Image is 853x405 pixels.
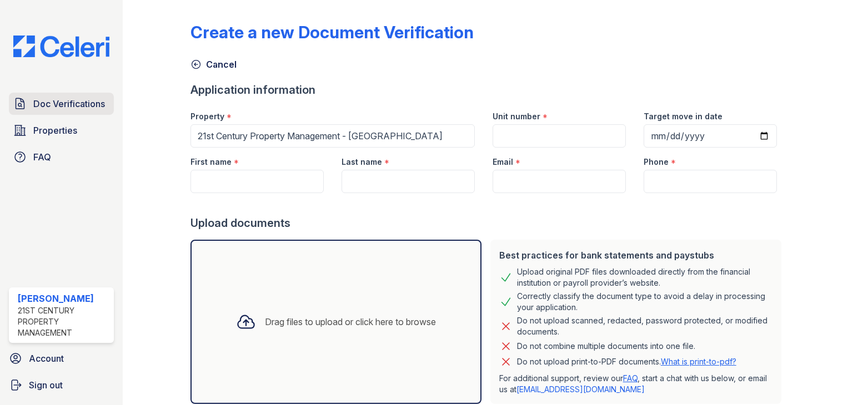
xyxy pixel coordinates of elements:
[517,291,772,313] div: Correctly classify the document type to avoid a delay in processing your application.
[517,315,772,337] div: Do not upload scanned, redacted, password protected, or modified documents.
[493,156,513,168] label: Email
[4,36,118,57] img: CE_Logo_Blue-a8612792a0a2168367f1c8372b55b34899dd931a85d93a1a3d3e32e68fde9ad4.png
[190,22,474,42] div: Create a new Document Verification
[342,156,382,168] label: Last name
[644,156,669,168] label: Phone
[33,150,51,164] span: FAQ
[516,384,645,394] a: [EMAIL_ADDRESS][DOMAIN_NAME]
[18,305,109,338] div: 21st Century Property Management
[265,315,436,328] div: Drag files to upload or click here to browse
[33,97,105,110] span: Doc Verifications
[9,93,114,115] a: Doc Verifications
[517,266,772,288] div: Upload original PDF files downloaded directly from the financial institution or payroll provider’...
[661,357,736,366] a: What is print-to-pdf?
[517,340,695,353] div: Do not combine multiple documents into one file.
[499,249,772,262] div: Best practices for bank statements and paystubs
[9,119,114,141] a: Properties
[499,373,772,395] p: For additional support, review our , start a chat with us below, or email us at
[29,352,64,365] span: Account
[190,111,224,122] label: Property
[190,156,232,168] label: First name
[4,347,118,369] a: Account
[644,111,722,122] label: Target move in date
[190,58,237,71] a: Cancel
[33,124,77,137] span: Properties
[190,215,786,231] div: Upload documents
[4,374,118,396] a: Sign out
[517,356,736,367] p: Do not upload print-to-PDF documents.
[493,111,540,122] label: Unit number
[9,146,114,168] a: FAQ
[29,378,63,392] span: Sign out
[623,373,638,383] a: FAQ
[18,292,109,305] div: [PERSON_NAME]
[190,82,786,98] div: Application information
